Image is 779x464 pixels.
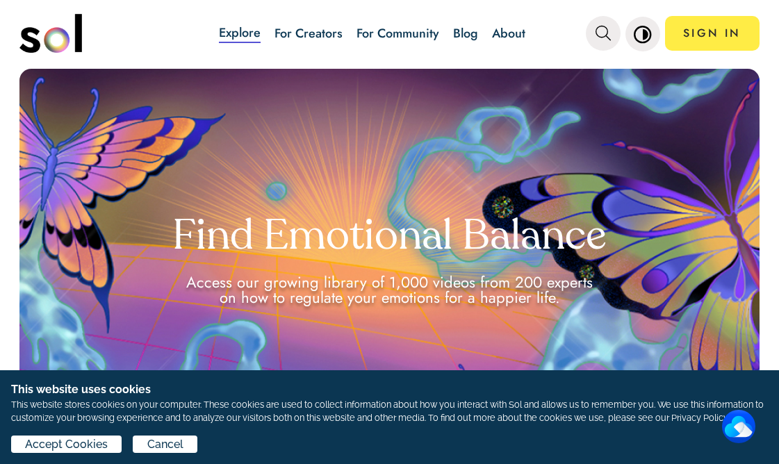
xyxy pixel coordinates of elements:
[11,436,122,453] button: Accept Cookies
[11,381,768,398] h1: This website uses cookies
[492,24,525,42] a: About
[11,398,768,424] p: This website stores cookies on your computer. These cookies are used to collect information about...
[665,16,760,51] a: SIGN IN
[19,14,82,53] img: logo
[172,215,607,260] h1: Find Emotional Balance
[25,436,108,453] span: Accept Cookies
[133,436,197,453] button: Cancel
[219,24,261,43] a: Explore
[19,9,760,58] nav: main navigation
[177,274,602,305] div: Access our growing library of 1,000 videos from 200 experts on how to regulate your emotions for ...
[147,436,183,453] span: Cancel
[453,24,478,42] a: Blog
[274,24,343,42] a: For Creators
[356,24,439,42] a: For Community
